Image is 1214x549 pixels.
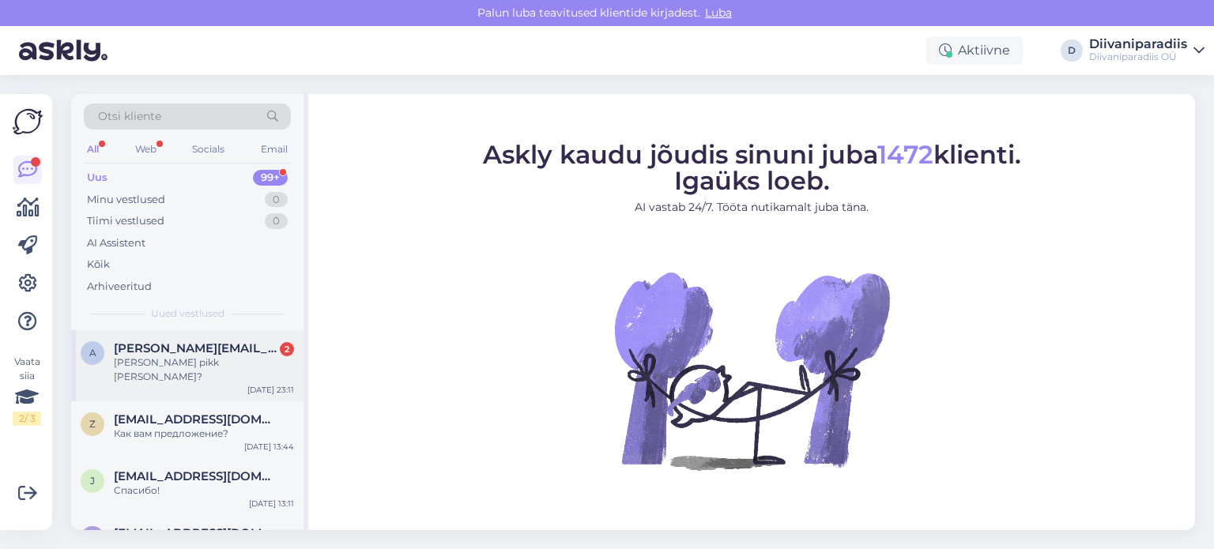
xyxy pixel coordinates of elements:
div: 0 [265,213,288,229]
a: DiivaniparadiisDiivaniparadiis OÜ [1089,38,1205,63]
div: Kõik [87,257,110,273]
div: 0 [265,192,288,208]
div: [DATE] 13:44 [244,441,294,453]
div: Email [258,139,291,160]
div: Arhiveeritud [87,279,152,295]
div: [DATE] 13:11 [249,498,294,510]
div: Tiimi vestlused [87,213,164,229]
div: Diivaniparadiis [1089,38,1187,51]
span: Uued vestlused [151,306,224,321]
span: j [90,475,95,487]
div: Как вам предложение? [114,427,294,441]
img: No Chat active [609,227,894,512]
span: z [89,418,96,430]
p: AI vastab 24/7. Tööta nutikamalt juba täna. [483,198,1021,215]
div: Aktiivne [926,36,1023,65]
div: Web [132,139,160,160]
span: zban@list.ru [114,412,278,427]
span: juliaprigoda@mail.ru [114,469,278,483]
span: klaire.vaher0@gmail.com [114,526,278,540]
div: [DATE] 23:11 [247,384,294,396]
div: Minu vestlused [87,192,165,208]
div: 2 / 3 [13,412,41,426]
div: All [84,139,102,160]
span: Aleksandr.gassilin@gmail.com [114,341,278,355]
div: D [1061,39,1083,62]
span: A [89,347,96,359]
div: Vaata siia [13,355,41,426]
div: Diivaniparadiis OÜ [1089,51,1187,63]
div: 99+ [253,170,288,186]
div: Socials [189,139,228,160]
span: Luba [700,6,737,20]
div: Uus [87,170,107,186]
img: Askly Logo [13,107,43,137]
div: Спасибо! [114,483,294,498]
div: AI Assistent [87,235,145,251]
span: 1472 [877,138,933,169]
span: Askly kaudu jõudis sinuni juba klienti. Igaüks loeb. [483,138,1021,195]
div: [PERSON_NAME] pikk [PERSON_NAME]? [114,355,294,384]
div: 2 [280,342,294,356]
span: Otsi kliente [98,108,161,125]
